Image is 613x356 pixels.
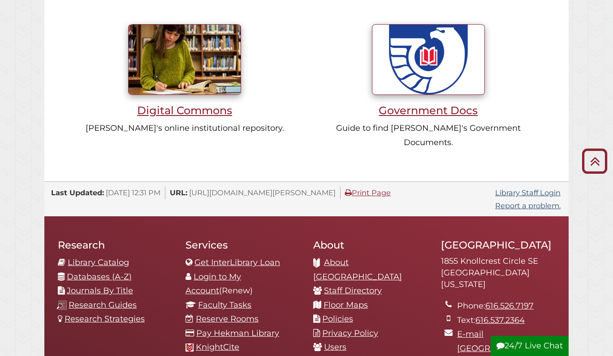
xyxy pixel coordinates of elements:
[322,328,378,338] a: Privacy Policy
[196,314,259,324] a: Reserve Rooms
[67,272,132,282] a: Databases (A-Z)
[128,24,241,95] img: Student writing inside library
[313,239,427,251] h2: About
[495,201,561,210] a: Report a problem.
[345,188,391,197] a: Print Page
[198,300,251,310] a: Faculty Tasks
[194,257,280,267] a: Get InterLibrary Loan
[67,286,133,296] a: Journals By Title
[186,239,300,251] h2: Services
[75,54,294,117] a: Digital Commons
[186,270,300,298] li: (Renew)
[319,54,538,117] a: Government Docs
[313,257,402,282] a: About [GEOGRAPHIC_DATA]
[75,121,294,136] p: [PERSON_NAME]'s online institutional repository.
[319,104,538,117] h3: Government Docs
[457,299,555,313] li: Phone:
[186,343,194,352] img: Calvin favicon logo
[51,188,104,197] span: Last Updated:
[189,188,336,197] span: [URL][DOMAIN_NAME][PERSON_NAME]
[324,342,346,352] a: Users
[322,314,353,324] a: Policies
[196,328,279,338] a: Pay Hekman Library
[324,300,368,310] a: Floor Maps
[69,300,137,310] a: Research Guides
[578,154,611,168] a: Back to Top
[475,315,525,325] a: 616.537.2364
[441,256,555,290] address: 1855 Knollcrest Circle SE [GEOGRAPHIC_DATA][US_STATE]
[441,239,555,251] h2: [GEOGRAPHIC_DATA]
[457,313,555,328] li: Text:
[457,329,546,353] a: E-mail [GEOGRAPHIC_DATA]
[485,301,534,311] a: 616.526.7197
[65,314,145,324] a: Research Strategies
[324,286,382,296] a: Staff Directory
[345,189,352,196] i: Print Page
[196,342,239,352] a: KnightCite
[57,300,66,310] img: research-guides-icon-white_37x37.png
[58,239,172,251] h2: Research
[106,188,160,197] span: [DATE] 12:31 PM
[372,24,485,95] img: U.S. Government Documents seal
[170,188,187,197] span: URL:
[75,104,294,117] h3: Digital Commons
[319,121,538,150] p: Guide to find [PERSON_NAME]'s Government Documents.
[186,272,241,296] a: Login to My Account
[495,188,561,197] a: Library Staff Login
[68,257,129,267] a: Library Catalog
